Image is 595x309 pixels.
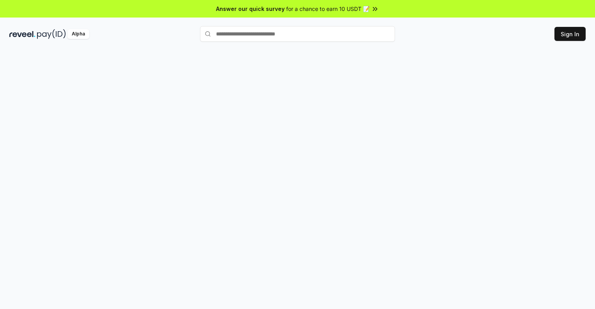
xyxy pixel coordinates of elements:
[67,29,89,39] div: Alpha
[216,5,285,13] span: Answer our quick survey
[9,29,35,39] img: reveel_dark
[37,29,66,39] img: pay_id
[554,27,586,41] button: Sign In
[286,5,370,13] span: for a chance to earn 10 USDT 📝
